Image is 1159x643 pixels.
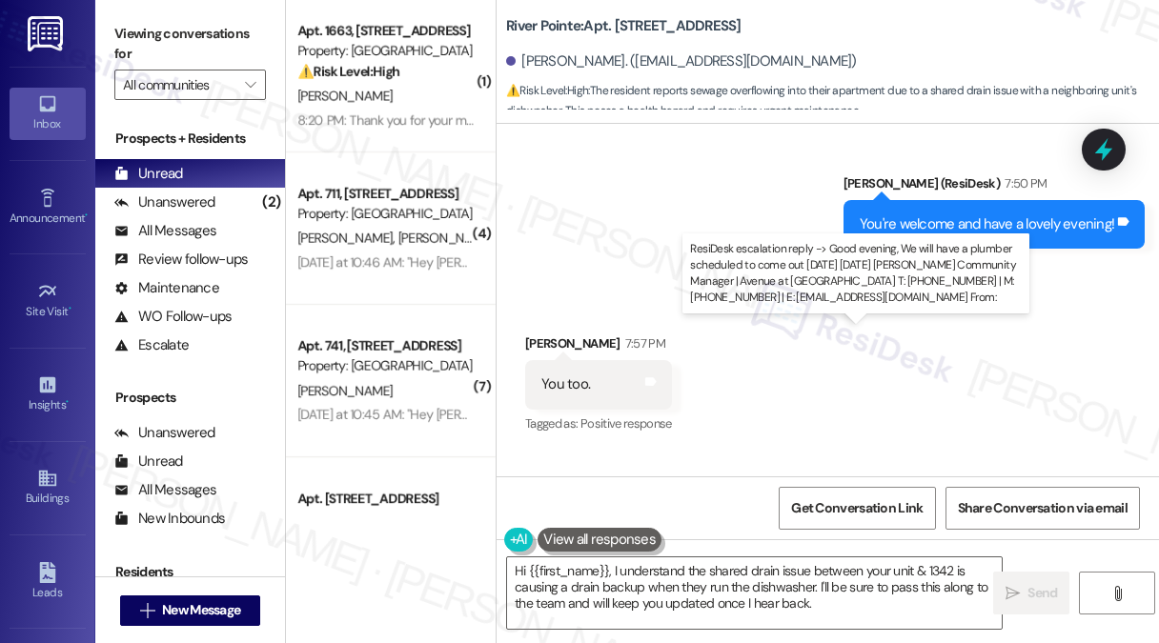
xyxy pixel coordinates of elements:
[525,410,672,437] div: Tagged as:
[297,63,400,80] strong: ⚠️ Risk Level: High
[245,77,255,92] i: 
[860,214,1114,234] div: You're welcome and have a lovely evening!
[297,87,393,104] span: [PERSON_NAME]
[580,415,672,432] span: Positive response
[525,333,672,360] div: [PERSON_NAME]
[1000,173,1047,193] div: 7:50 PM
[958,498,1128,518] span: Share Conversation via email
[398,230,494,247] span: [PERSON_NAME]
[95,388,285,408] div: Prospects
[69,302,71,315] span: •
[114,278,219,298] div: Maintenance
[297,184,474,204] div: Apt. 711, [STREET_ADDRESS]
[114,250,248,270] div: Review follow-ups
[257,188,285,217] div: (2)
[114,452,183,472] div: Unread
[506,81,1159,122] span: : The resident reports sewage overflowing into their apartment due to a shared drain issue with a...
[114,423,215,443] div: Unanswered
[10,556,86,608] a: Leads
[506,16,742,36] b: River Pointe: Apt. [STREET_ADDRESS]
[297,336,474,356] div: Apt. 741, [STREET_ADDRESS]
[297,356,474,376] div: Property: [GEOGRAPHIC_DATA]
[297,41,474,61] div: Property: [GEOGRAPHIC_DATA]
[1110,586,1125,601] i: 
[10,88,86,139] a: Inbox
[114,509,225,529] div: New Inbounds
[779,487,935,530] button: Get Conversation Link
[114,307,232,327] div: WO Follow-ups
[10,369,86,420] a: Insights •
[1006,586,1020,601] i: 
[95,562,285,582] div: Residents
[114,221,216,241] div: All Messages
[297,230,398,247] span: [PERSON_NAME]
[114,19,266,70] label: Viewing conversations for
[95,129,285,149] div: Prospects + Residents
[114,335,189,355] div: Escalate
[120,595,261,626] button: New Message
[28,16,67,51] img: ResiDesk Logo
[85,209,88,222] span: •
[844,173,1145,200] div: [PERSON_NAME] (ResiDesk)
[1027,583,1057,603] span: Send
[297,382,393,399] span: [PERSON_NAME]
[506,83,588,98] strong: ⚠️ Risk Level: High
[114,164,183,184] div: Unread
[297,21,474,41] div: Apt. 1663, [STREET_ADDRESS]
[114,480,216,500] div: All Messages
[297,204,474,224] div: Property: [GEOGRAPHIC_DATA]
[10,462,86,513] a: Buildings
[506,51,857,71] div: [PERSON_NAME]. ([EMAIL_ADDRESS][DOMAIN_NAME])
[791,498,923,518] span: Get Conversation Link
[993,572,1069,614] button: Send
[114,192,215,212] div: Unanswered
[10,275,86,327] a: Site Visit •
[541,374,590,394] div: You too.
[140,603,154,618] i: 
[620,333,665,353] div: 7:57 PM
[66,395,69,409] span: •
[690,241,1022,307] p: ResiDesk escalation reply -> Good evening, We will have a plumber scheduled to come out [DATE] [D...
[945,487,1140,530] button: Share Conversation via email
[507,557,1002,629] textarea: Hi {{first_name}}, I understand the shared drain issue between your unit & 1342 is causing a drai...
[162,600,240,620] span: New Message
[297,489,474,509] div: Apt. [STREET_ADDRESS]
[123,70,235,100] input: All communities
